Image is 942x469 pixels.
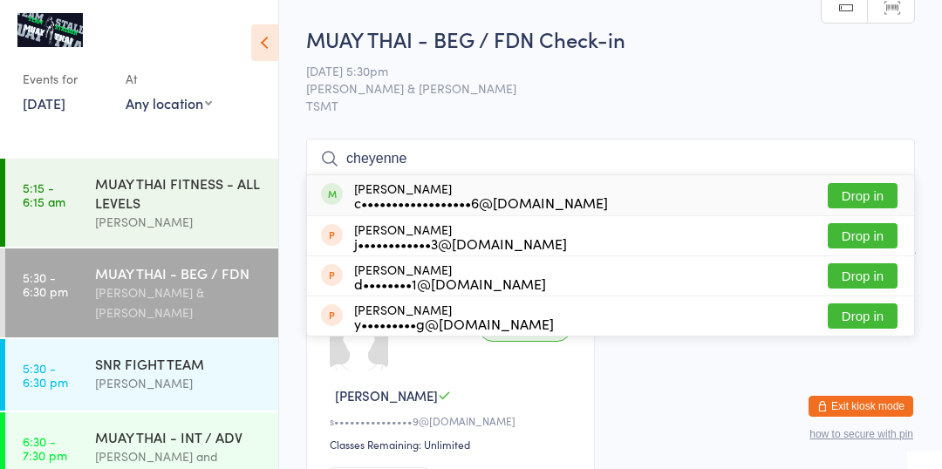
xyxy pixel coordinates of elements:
[126,65,212,93] div: At
[306,62,888,79] span: [DATE] 5:30pm
[354,236,567,250] div: j••••••••••••3@[DOMAIN_NAME]
[828,223,898,248] button: Drop in
[95,427,263,446] div: MUAY THAI - INT / ADV
[23,361,68,389] time: 5:30 - 6:30 pm
[809,428,913,440] button: how to secure with pin
[95,173,263,212] div: MUAY THAI FITNESS - ALL LEVELS
[354,195,608,209] div: c••••••••••••••••••6@[DOMAIN_NAME]
[95,373,263,393] div: [PERSON_NAME]
[354,276,546,290] div: d••••••••1@[DOMAIN_NAME]
[354,181,608,209] div: [PERSON_NAME]
[809,396,913,417] button: Exit kiosk mode
[354,302,554,330] div: [PERSON_NAME]
[95,263,263,282] div: MUAY THAI - BEG / FDN
[23,93,65,112] a: [DATE]
[828,263,898,289] button: Drop in
[306,139,915,179] input: Search
[306,79,888,97] span: [PERSON_NAME] & [PERSON_NAME]
[354,222,567,250] div: [PERSON_NAME]
[17,13,83,47] img: Team Stalder Muay Thai
[330,413,577,428] div: s•••••••••••••••9@[DOMAIN_NAME]
[95,354,263,373] div: SNR FIGHT TEAM
[95,212,263,232] div: [PERSON_NAME]
[306,97,915,114] span: TSMT
[126,93,212,112] div: Any location
[330,437,577,452] div: Classes Remaining: Unlimited
[5,339,278,411] a: 5:30 -6:30 pmSNR FIGHT TEAM[PERSON_NAME]
[354,316,554,330] div: y•••••••••g@[DOMAIN_NAME]
[23,180,65,208] time: 5:15 - 6:15 am
[5,248,278,337] a: 5:30 -6:30 pmMUAY THAI - BEG / FDN[PERSON_NAME] & [PERSON_NAME]
[23,434,67,462] time: 6:30 - 7:30 pm
[95,282,263,323] div: [PERSON_NAME] & [PERSON_NAME]
[354,262,546,290] div: [PERSON_NAME]
[828,303,898,329] button: Drop in
[335,386,438,404] span: [PERSON_NAME]
[5,159,278,247] a: 5:15 -6:15 amMUAY THAI FITNESS - ALL LEVELS[PERSON_NAME]
[23,270,68,298] time: 5:30 - 6:30 pm
[828,183,898,208] button: Drop in
[306,24,915,53] h2: MUAY THAI - BEG / FDN Check-in
[23,65,108,93] div: Events for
